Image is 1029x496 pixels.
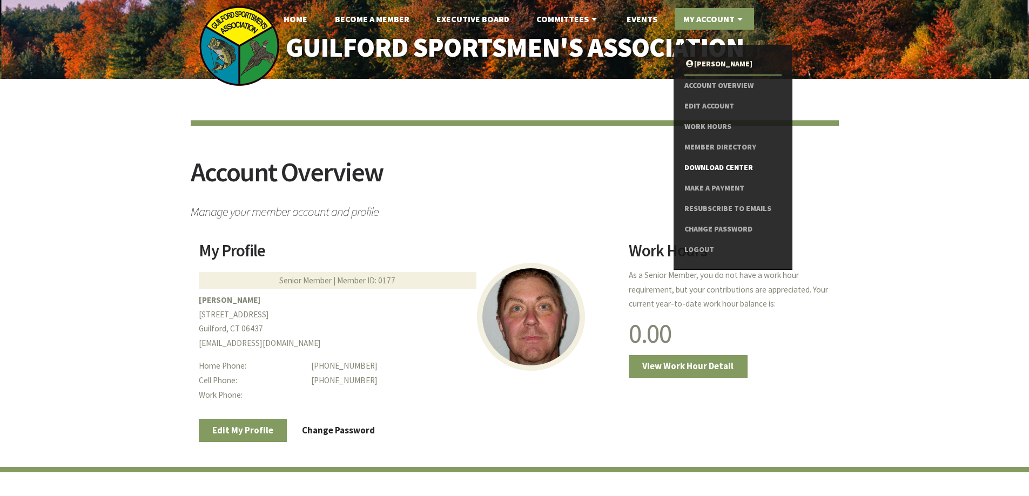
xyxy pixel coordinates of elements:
[199,293,616,351] p: [STREET_ADDRESS] Guilford, CT 06437 [EMAIL_ADDRESS][DOMAIN_NAME]
[326,8,418,30] a: Become A Member
[528,8,608,30] a: Committees
[684,54,781,74] a: [PERSON_NAME]
[199,295,260,305] b: [PERSON_NAME]
[684,240,781,260] a: Logout
[311,359,615,373] dd: [PHONE_NUMBER]
[675,8,754,30] a: My Account
[199,5,280,86] img: logo_sm.png
[684,96,781,117] a: Edit Account
[199,373,303,388] dt: Cell Phone
[199,388,303,403] dt: Work Phone
[288,419,389,441] a: Change Password
[684,117,781,137] a: Work Hours
[684,219,781,240] a: Change Password
[629,320,830,347] h1: 0.00
[199,272,476,289] div: Senior Member | Member ID: 0177
[428,8,518,30] a: Executive Board
[684,76,781,96] a: Account Overview
[199,419,287,441] a: Edit My Profile
[191,159,839,199] h2: Account Overview
[199,359,303,373] dt: Home Phone
[629,355,748,378] a: View Work Hour Detail
[684,199,781,219] a: Resubscribe to Emails
[263,25,766,71] a: Guilford Sportsmen's Association
[684,137,781,158] a: Member Directory
[684,158,781,178] a: Download Center
[684,178,781,199] a: Make a Payment
[275,8,316,30] a: Home
[629,268,830,311] p: As a Senior Member, you do not have a work hour requirement, but your contributions are appreciat...
[618,8,666,30] a: Events
[199,242,616,267] h2: My Profile
[191,199,839,218] span: Manage your member account and profile
[311,373,615,388] dd: [PHONE_NUMBER]
[629,242,830,267] h2: Work Hours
